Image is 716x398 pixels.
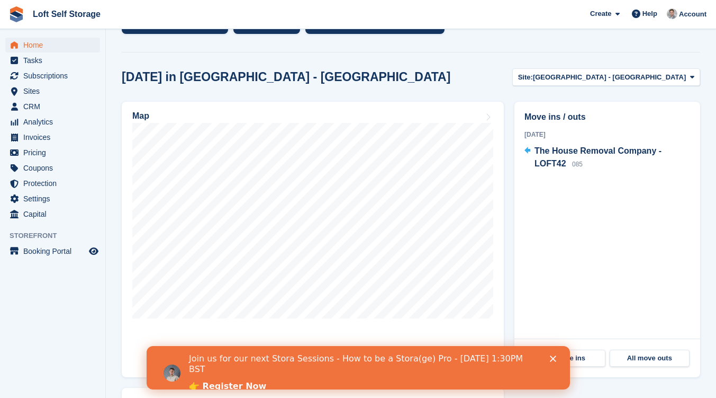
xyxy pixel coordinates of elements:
a: The House Removal Company - LOFT42 085 [524,145,690,171]
span: Coupons [23,161,87,175]
span: CRM [23,99,87,114]
h2: Map [132,111,149,121]
a: menu [5,145,100,160]
span: Pricing [23,145,87,160]
a: menu [5,244,100,259]
a: menu [5,207,100,222]
span: Tasks [23,53,87,68]
a: All move outs [610,350,690,367]
span: Create [590,8,611,19]
a: menu [5,114,100,129]
span: Help [642,8,657,19]
span: 085 [572,161,583,168]
a: menu [5,38,100,52]
a: menu [5,161,100,175]
span: Invoices [23,130,87,145]
a: menu [5,130,100,145]
h2: [DATE] in [GEOGRAPHIC_DATA] - [GEOGRAPHIC_DATA] [122,70,450,84]
button: Site: [GEOGRAPHIC_DATA] - [GEOGRAPHIC_DATA] [512,68,700,86]
span: Site: [518,72,533,83]
a: menu [5,53,100,68]
span: Sites [23,84,87,99]
a: menu [5,68,100,83]
img: Nik Williams [667,8,677,19]
a: Loft Self Storage [29,5,105,23]
span: Booking Portal [23,244,87,259]
a: Map [122,102,504,377]
a: menu [5,191,100,206]
span: Settings [23,191,87,206]
span: Subscriptions [23,68,87,83]
span: [GEOGRAPHIC_DATA] - [GEOGRAPHIC_DATA] [533,72,686,83]
div: [DATE] [524,130,690,139]
span: Account [679,9,706,20]
a: Preview store [87,245,100,258]
span: Home [23,38,87,52]
span: Analytics [23,114,87,129]
a: 👉 Register Now [42,35,120,47]
span: The House Removal Company - LOFT42 [534,146,661,168]
span: Protection [23,176,87,191]
a: menu [5,84,100,99]
iframe: Intercom live chat banner [147,346,570,390]
a: menu [5,176,100,191]
span: Storefront [10,231,105,241]
img: stora-icon-8386f47178a22dfd0bd8f6a31ec36ba5ce8667c1dd55bd0f319d3a0aa187defe.svg [8,6,24,22]
a: menu [5,99,100,114]
h2: Move ins / outs [524,111,690,123]
span: Capital [23,207,87,222]
div: Close [403,10,414,16]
